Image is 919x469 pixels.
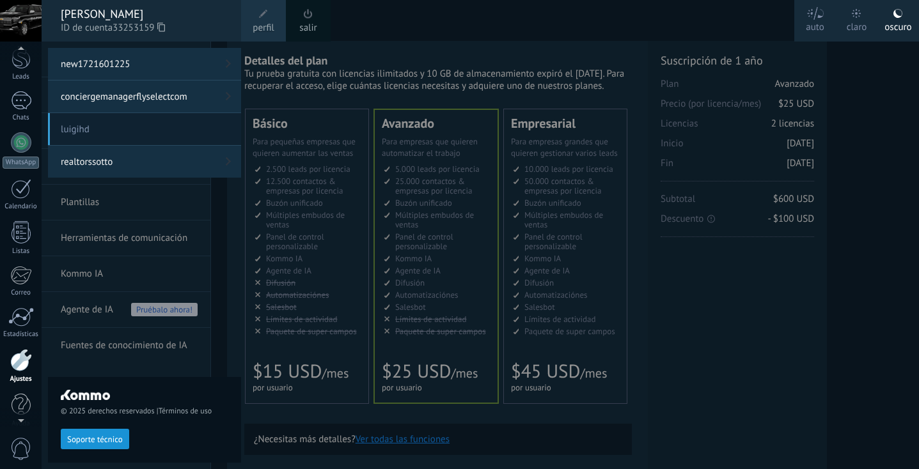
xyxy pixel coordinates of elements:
a: new1721601225 [48,48,241,80]
div: WhatsApp [3,157,39,169]
div: Correo [3,289,40,297]
span: ID de cuenta [61,21,228,35]
a: realtorssotto [48,146,241,178]
div: oscuro [884,8,911,42]
div: Listas [3,247,40,256]
a: Soporte técnico [61,434,129,443]
a: salir [299,21,317,35]
div: Ajustes [3,375,40,383]
button: Soporte técnico [61,429,129,449]
div: Chats [3,114,40,122]
span: 33253159 [113,21,165,35]
div: Estadísticas [3,330,40,339]
span: Soporte técnico [67,435,123,444]
div: claro [847,8,867,42]
div: auto [806,8,824,42]
div: Leads [3,73,40,81]
span: © 2025 derechos reservados | [61,406,228,416]
a: conciergemanagerflyselectcom [48,81,241,112]
div: Calendario [3,203,40,211]
span: perfil [253,21,274,35]
a: Términos de uso [159,406,212,416]
div: [PERSON_NAME] [61,7,228,21]
span: luigihd [48,113,241,145]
